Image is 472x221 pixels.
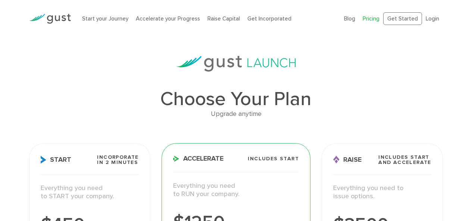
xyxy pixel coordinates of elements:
[248,156,299,161] span: Includes START
[344,15,355,22] a: Blog
[173,156,179,162] img: Accelerate Icon
[363,15,379,22] a: Pricing
[426,15,439,22] a: Login
[97,155,138,165] span: Incorporate in 2 Minutes
[333,156,362,164] span: Raise
[41,156,46,164] img: Start Icon X2
[207,15,240,22] a: Raise Capital
[173,182,299,199] p: Everything you need to RUN your company.
[176,56,296,72] img: gust-launch-logos.svg
[29,89,443,109] h1: Choose Your Plan
[82,15,128,22] a: Start your Journey
[333,156,340,164] img: Raise Icon
[378,155,431,165] span: Includes START and ACCELERATE
[247,15,291,22] a: Get Incorporated
[333,184,431,201] p: Everything you need to issue options.
[173,155,224,162] span: Accelerate
[29,109,443,120] div: Upgrade anytime
[136,15,200,22] a: Accelerate your Progress
[383,12,422,25] a: Get Started
[41,156,71,164] span: Start
[29,14,71,24] img: Gust Logo
[41,184,139,201] p: Everything you need to START your company.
